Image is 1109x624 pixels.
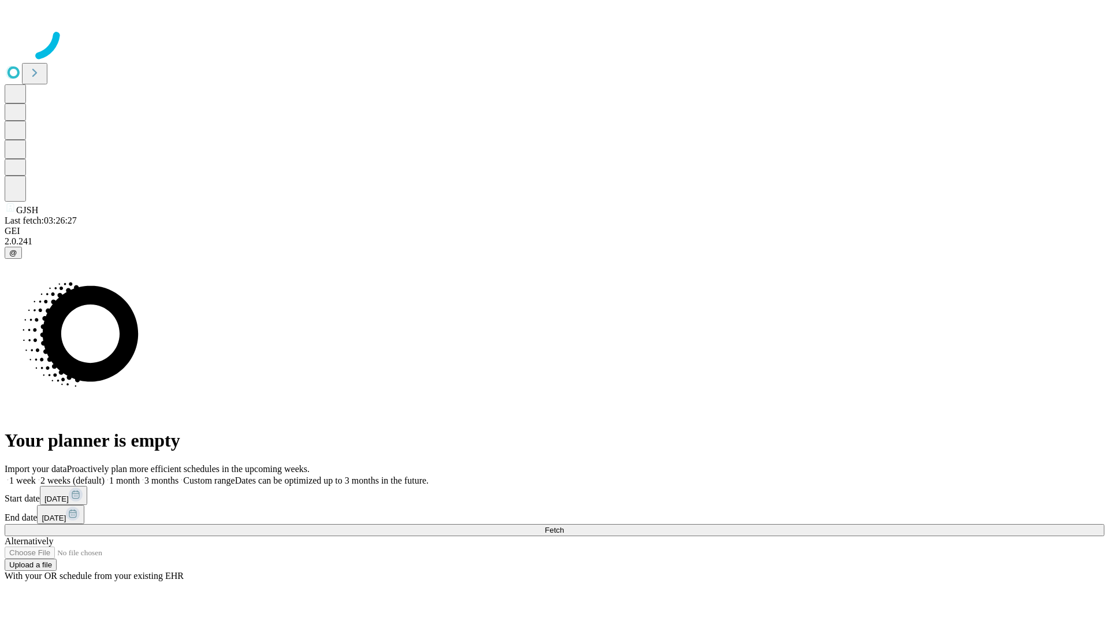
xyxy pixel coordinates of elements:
[5,536,53,546] span: Alternatively
[5,464,67,474] span: Import your data
[5,247,22,259] button: @
[5,559,57,571] button: Upload a file
[144,476,178,485] span: 3 months
[9,248,17,257] span: @
[5,524,1104,536] button: Fetch
[5,486,1104,505] div: Start date
[109,476,140,485] span: 1 month
[5,236,1104,247] div: 2.0.241
[9,476,36,485] span: 1 week
[67,464,310,474] span: Proactively plan more efficient schedules in the upcoming weeks.
[235,476,429,485] span: Dates can be optimized up to 3 months in the future.
[42,514,66,522] span: [DATE]
[5,216,77,225] span: Last fetch: 03:26:27
[37,505,84,524] button: [DATE]
[5,430,1104,451] h1: Your planner is empty
[5,505,1104,524] div: End date
[44,495,69,503] span: [DATE]
[40,486,87,505] button: [DATE]
[545,526,564,534] span: Fetch
[183,476,235,485] span: Custom range
[5,571,184,581] span: With your OR schedule from your existing EHR
[16,205,38,215] span: GJSH
[40,476,105,485] span: 2 weeks (default)
[5,226,1104,236] div: GEI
